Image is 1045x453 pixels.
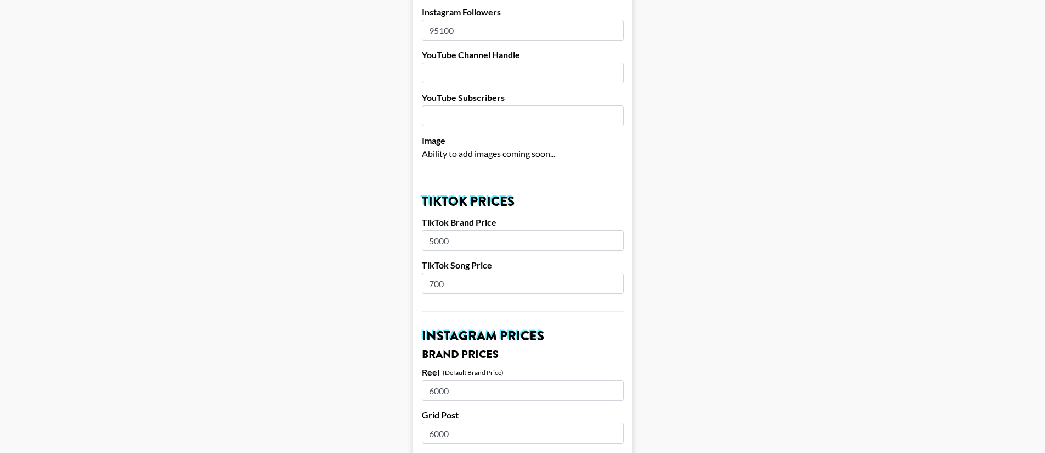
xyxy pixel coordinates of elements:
[422,7,624,18] label: Instagram Followers
[422,92,624,103] label: YouTube Subscribers
[422,410,624,421] label: Grid Post
[422,367,439,378] label: Reel
[422,329,624,343] h2: Instagram Prices
[422,195,624,208] h2: TikTok Prices
[422,349,624,360] h3: Brand Prices
[422,260,624,271] label: TikTok Song Price
[439,368,504,377] div: - (Default Brand Price)
[422,217,624,228] label: TikTok Brand Price
[422,135,624,146] label: Image
[422,49,624,60] label: YouTube Channel Handle
[422,148,555,159] span: Ability to add images coming soon...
